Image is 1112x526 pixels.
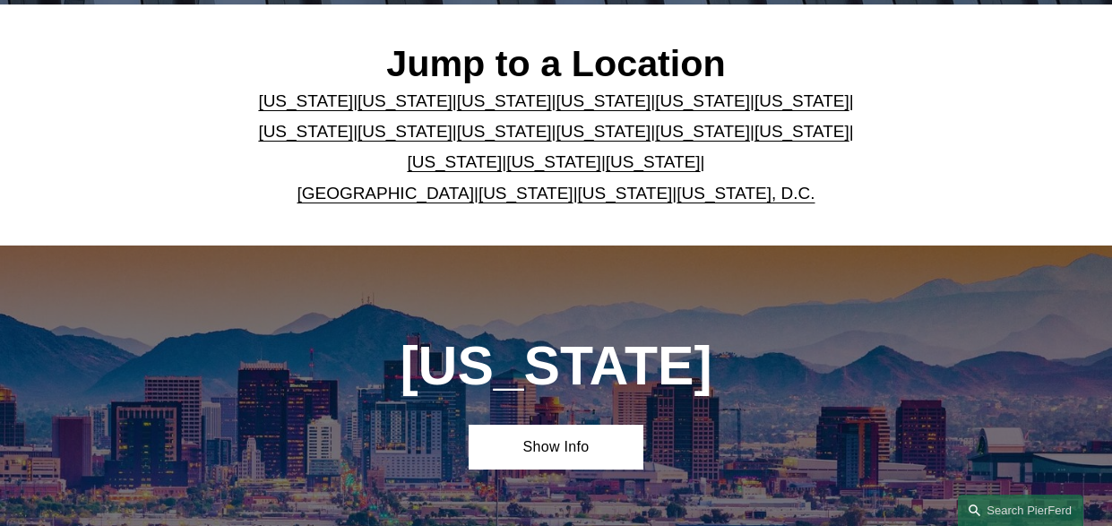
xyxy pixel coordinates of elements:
[506,152,601,171] a: [US_STATE]
[297,184,473,203] a: [GEOGRAPHIC_DATA]
[251,86,861,209] p: | | | | | | | | | | | | | | | | | |
[258,122,353,141] a: [US_STATE]
[754,122,849,141] a: [US_STATE]
[754,91,849,110] a: [US_STATE]
[251,41,861,86] h2: Jump to a Location
[457,122,552,141] a: [US_STATE]
[338,335,773,397] h1: [US_STATE]
[556,122,651,141] a: [US_STATE]
[469,425,642,470] a: Show Info
[677,184,815,203] a: [US_STATE], D.C.
[606,152,701,171] a: [US_STATE]
[578,184,673,203] a: [US_STATE]
[358,91,453,110] a: [US_STATE]
[407,152,502,171] a: [US_STATE]
[358,122,453,141] a: [US_STATE]
[478,184,573,203] a: [US_STATE]
[655,122,750,141] a: [US_STATE]
[556,91,651,110] a: [US_STATE]
[258,91,353,110] a: [US_STATE]
[655,91,750,110] a: [US_STATE]
[958,495,1083,526] a: Search this site
[457,91,552,110] a: [US_STATE]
